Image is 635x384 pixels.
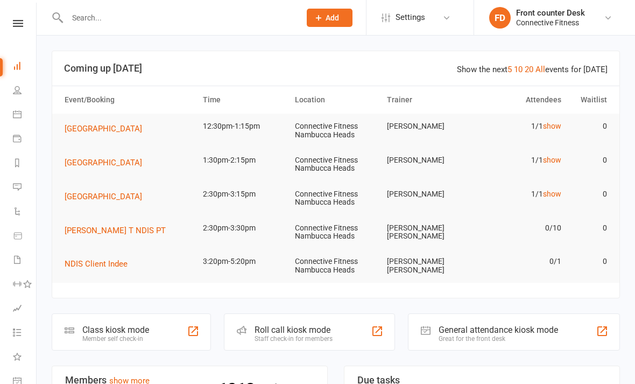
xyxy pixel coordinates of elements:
[65,124,142,134] span: [GEOGRAPHIC_DATA]
[290,181,382,215] td: Connective Fitness Nambucca Heads
[474,215,566,241] td: 0/10
[65,226,166,235] span: [PERSON_NAME] T NDIS PT
[525,65,533,74] a: 20
[198,86,290,114] th: Time
[65,156,150,169] button: [GEOGRAPHIC_DATA]
[543,156,561,164] a: show
[543,190,561,198] a: show
[290,249,382,283] td: Connective Fitness Nambucca Heads
[13,128,37,152] a: Payments
[13,297,37,322] a: Assessments
[514,65,523,74] a: 10
[255,325,333,335] div: Roll call kiosk mode
[516,18,585,27] div: Connective Fitness
[507,65,512,74] a: 5
[396,5,425,30] span: Settings
[13,79,37,103] a: People
[566,148,612,173] td: 0
[307,9,352,27] button: Add
[13,55,37,79] a: Dashboard
[13,346,37,370] a: What's New
[64,63,608,74] h3: Coming up [DATE]
[474,86,566,114] th: Attendees
[457,63,608,76] div: Show the next events for [DATE]
[489,7,511,29] div: FD
[290,215,382,249] td: Connective Fitness Nambucca Heads
[516,8,585,18] div: Front counter Desk
[474,114,566,139] td: 1/1
[439,335,558,343] div: Great for the front desk
[566,181,612,207] td: 0
[13,103,37,128] a: Calendar
[65,192,142,201] span: [GEOGRAPHIC_DATA]
[65,224,173,237] button: [PERSON_NAME] T NDIS PT
[290,86,382,114] th: Location
[474,181,566,207] td: 1/1
[566,215,612,241] td: 0
[326,13,339,22] span: Add
[382,148,474,173] td: [PERSON_NAME]
[198,181,290,207] td: 2:30pm-3:15pm
[255,335,333,343] div: Staff check-in for members
[198,249,290,274] td: 3:20pm-5:20pm
[82,335,149,343] div: Member self check-in
[13,225,37,249] a: Product Sales
[65,257,135,270] button: NDIS Client Indee
[65,190,150,203] button: [GEOGRAPHIC_DATA]
[13,152,37,176] a: Reports
[60,86,198,114] th: Event/Booking
[566,249,612,274] td: 0
[382,114,474,139] td: [PERSON_NAME]
[566,86,612,114] th: Waitlist
[439,325,558,335] div: General attendance kiosk mode
[64,10,293,25] input: Search...
[474,148,566,173] td: 1/1
[382,86,474,114] th: Trainer
[382,249,474,283] td: [PERSON_NAME] [PERSON_NAME]
[543,122,561,130] a: show
[382,181,474,207] td: [PERSON_NAME]
[290,114,382,148] td: Connective Fitness Nambucca Heads
[82,325,149,335] div: Class kiosk mode
[198,215,290,241] td: 2:30pm-3:30pm
[198,114,290,139] td: 12:30pm-1:15pm
[535,65,545,74] a: All
[65,158,142,167] span: [GEOGRAPHIC_DATA]
[290,148,382,181] td: Connective Fitness Nambucca Heads
[474,249,566,274] td: 0/1
[382,215,474,249] td: [PERSON_NAME] [PERSON_NAME]
[566,114,612,139] td: 0
[65,122,150,135] button: [GEOGRAPHIC_DATA]
[198,148,290,173] td: 1:30pm-2:15pm
[65,259,128,269] span: NDIS Client Indee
